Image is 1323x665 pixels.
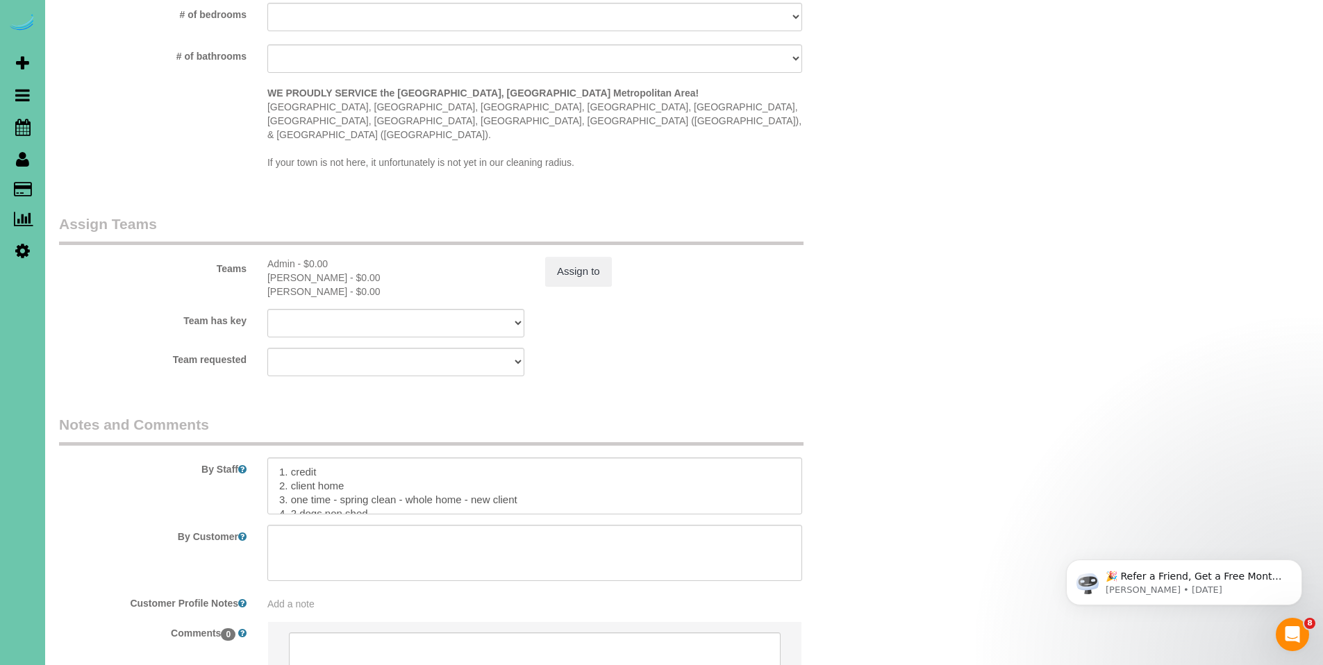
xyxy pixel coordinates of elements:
label: Comments [49,621,257,640]
div: 4 hours x $0.00/hour [267,257,524,271]
span: 0 [221,628,235,641]
div: 4 hours x $0.00/hour [267,285,524,298]
strong: WE PROUDLY SERVICE the [GEOGRAPHIC_DATA], [GEOGRAPHIC_DATA] Metropolitan Area! [267,87,699,99]
iframe: Intercom live chat [1276,618,1309,651]
label: Teams [49,257,257,276]
legend: Assign Teams [59,214,804,245]
span: Add a note [267,598,315,609]
span: 8 [1304,618,1315,629]
p: [GEOGRAPHIC_DATA], [GEOGRAPHIC_DATA], [GEOGRAPHIC_DATA], [GEOGRAPHIC_DATA], [GEOGRAPHIC_DATA], [G... [267,86,802,169]
label: Team has key [49,309,257,328]
label: Team requested [49,348,257,367]
label: By Staff [49,457,257,476]
label: # of bathrooms [49,44,257,63]
label: By Customer [49,525,257,544]
legend: Notes and Comments [59,414,804,446]
label: Customer Profile Notes [49,591,257,610]
div: 4 hours x $0.00/hour [267,271,524,285]
img: Automaid Logo [8,14,36,33]
iframe: Intercom notifications message [1045,530,1323,628]
label: # of bedrooms [49,3,257,22]
button: Assign to [545,257,612,286]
